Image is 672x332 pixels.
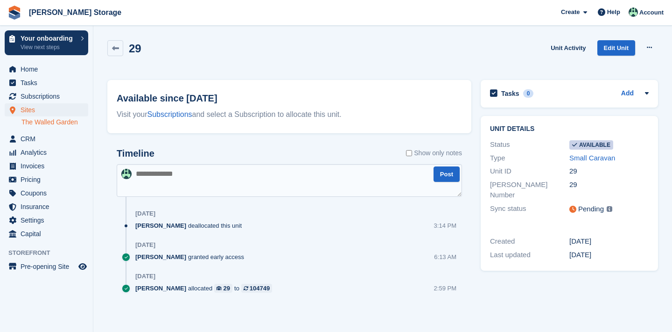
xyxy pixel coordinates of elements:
img: Nicholas Pain [629,7,638,17]
a: menu [5,103,88,116]
span: Analytics [21,146,77,159]
p: Your onboarding [21,35,76,42]
a: Subscriptions [147,110,192,118]
h2: 29 [129,42,141,55]
div: [PERSON_NAME] Number [490,180,569,201]
a: menu [5,159,88,173]
div: Last updated [490,250,569,260]
span: Pre-opening Site [21,260,77,273]
span: Subscriptions [21,90,77,103]
div: 0 [523,89,534,98]
a: menu [5,187,88,200]
span: Home [21,63,77,76]
div: Type [490,153,569,164]
a: menu [5,260,88,273]
a: [PERSON_NAME] Storage [25,5,125,20]
span: Account [639,8,664,17]
a: menu [5,200,88,213]
a: menu [5,76,88,89]
a: menu [5,214,88,227]
span: Tasks [21,76,77,89]
div: [DATE] [569,250,649,260]
div: 29 [224,284,230,293]
span: [PERSON_NAME] [135,221,186,230]
a: menu [5,146,88,159]
span: Storefront [8,248,93,258]
div: 29 [569,166,649,177]
span: Sites [21,103,77,116]
h2: Timeline [117,148,154,159]
div: 29 [569,180,649,201]
div: [DATE] [135,210,155,217]
div: deallocated this unit [135,221,246,230]
span: Help [607,7,620,17]
div: [DATE] [569,236,649,247]
a: menu [5,63,88,76]
a: menu [5,227,88,240]
span: Create [561,7,580,17]
div: Unit ID [490,166,569,177]
p: View next steps [21,43,76,51]
a: Add [621,88,634,99]
div: Status [490,139,569,150]
img: stora-icon-8386f47178a22dfd0bd8f6a31ec36ba5ce8667c1dd55bd0f319d3a0aa187defe.svg [7,6,21,20]
span: Coupons [21,187,77,200]
h2: Available since [DATE] [117,91,462,105]
a: Small Caravan [569,154,615,162]
div: 3:14 PM [434,221,456,230]
a: The Walled Garden [21,118,88,127]
input: Show only notes [406,148,412,158]
div: granted early access [135,253,249,261]
div: Pending [578,204,604,215]
div: [DATE] [135,241,155,249]
span: Pricing [21,173,77,186]
div: Created [490,236,569,247]
a: Your onboarding View next steps [5,30,88,55]
div: Visit your and select a Subscription to allocate this unit. [117,109,462,120]
span: CRM [21,132,77,145]
label: Show only notes [406,148,462,158]
div: 2:59 PM [434,284,456,293]
a: Unit Activity [547,40,589,56]
div: [DATE] [135,273,155,280]
span: Invoices [21,159,77,173]
a: 104749 [241,284,272,293]
span: Capital [21,227,77,240]
a: 29 [214,284,232,293]
h2: Tasks [501,89,519,98]
a: menu [5,173,88,186]
a: menu [5,90,88,103]
a: menu [5,132,88,145]
a: Edit Unit [597,40,635,56]
div: 6:13 AM [434,253,456,261]
h2: Unit details [490,125,649,133]
span: Insurance [21,200,77,213]
div: allocated to [135,284,277,293]
span: [PERSON_NAME] [135,284,186,293]
button: Post [434,166,460,182]
div: Sync status [490,203,569,215]
a: Preview store [77,261,88,272]
span: Settings [21,214,77,227]
img: icon-info-grey-7440780725fd019a000dd9b08b2336e03edf1995a4989e88bcd33f0948082b44.svg [607,206,612,212]
span: [PERSON_NAME] [135,253,186,261]
img: Nicholas Pain [121,169,132,179]
div: 104749 [250,284,270,293]
span: Available [569,140,613,150]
